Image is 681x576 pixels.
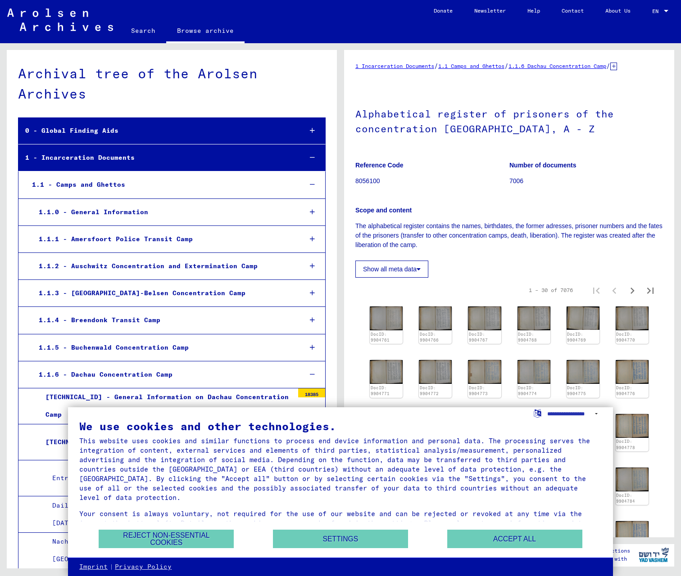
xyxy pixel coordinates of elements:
a: Privacy Policy [115,562,172,571]
span: / [504,62,508,70]
div: Entry registers of Concentration [GEOGRAPHIC_DATA] [45,469,294,487]
b: Reference Code [355,162,404,169]
a: DocID: 9904774 [518,385,537,396]
a: Imprint [79,562,108,571]
img: 001.jpg [616,521,649,545]
span: EN [652,8,662,14]
a: DocID: 9904766 [420,332,439,343]
a: DocID: 9904771 [371,385,390,396]
img: 001.jpg [567,360,599,384]
img: 001.jpg [616,360,649,384]
button: Last page [641,281,659,299]
div: 1.1.0 - General Information [32,203,295,221]
div: [TECHNICAL_ID] - List Material [GEOGRAPHIC_DATA] [39,433,294,451]
div: 1 – 30 of 7076 [529,286,573,294]
a: 1 Incarceration Documents [355,63,434,69]
img: 001.jpg [518,306,550,330]
span: / [606,62,610,70]
img: Arolsen_neg.svg [7,9,113,31]
a: DocID: 9904761 [371,332,390,343]
div: We use cookies and other technologies. [79,421,602,432]
button: Accept all [447,530,582,548]
a: 1.1 Camps and Ghettos [438,63,504,69]
img: yv_logo.png [637,544,671,566]
img: 001.jpg [468,360,501,384]
div: Your consent is always voluntary, not required for the use of our website and can be rejected or ... [79,509,602,537]
img: 001.jpg [419,360,452,384]
b: Number of documents [509,162,577,169]
div: 1.1.6 - Dachau Concentration Camp [32,366,295,383]
p: The alphabetical register contains the names, birthdates, the former adresses, prisoner numbers a... [355,221,663,250]
div: 1.1.3 - [GEOGRAPHIC_DATA]-Belsen Concentration Camp [32,284,295,302]
img: 001.jpg [370,306,403,330]
img: 001.jpg [616,468,649,491]
div: This website uses cookies and similar functions to process end device information and personal da... [79,436,602,502]
a: 1.1.6 Dachau Concentration Camp [508,63,606,69]
button: First page [587,281,605,299]
button: Settings [273,530,408,548]
img: 001.jpg [518,360,550,384]
div: 1.1.2 - Auschwitz Concentration and Extermination Camp [32,257,295,275]
img: 001.jpg [567,306,599,330]
a: DocID: 9904770 [616,332,635,343]
a: Browse archive [166,20,245,43]
div: 1.1 - Camps and Ghettos [25,176,295,193]
p: 7006 [509,176,663,186]
a: DocID: 9904775 [567,385,586,396]
div: [TECHNICAL_ID] - General Information on Dachau Concentration Camp [39,388,294,423]
a: DocID: 9904769 [567,332,586,343]
img: 001.jpg [468,306,501,330]
div: 18385 [298,388,325,397]
div: 0 - Global Finding Aids [18,122,295,139]
a: DocID: 9904773 [469,385,488,396]
img: 001.jpg [370,360,403,384]
div: 1.1.4 - Breendonk Transit Camp [32,311,295,329]
a: Search [120,20,166,41]
img: 001.jpg [616,306,649,330]
a: DocID: 9904772 [420,385,439,396]
button: Reject non-essential cookies [99,530,234,548]
button: Next page [623,281,641,299]
img: 001.jpg [419,306,452,330]
div: Archival tree of the Arolsen Archives [18,63,326,104]
a: DocID: 9904767 [469,332,488,343]
a: DocID: 9904776 [616,385,635,396]
img: 001.jpg [616,414,649,438]
a: DocID: 9904778 [616,439,635,450]
b: Scope and content [355,207,412,214]
button: Show all meta data [355,261,428,278]
p: 8056100 [355,176,509,186]
h1: Alphabetical register of prisoners of the concentration [GEOGRAPHIC_DATA], A - Z [355,93,663,148]
button: Previous page [605,281,623,299]
div: Daily arrivals at Concentration [GEOGRAPHIC_DATA], [DATE] - [DATE] [45,497,294,532]
a: DocID: 9904768 [518,332,537,343]
div: 1 - Incarceration Documents [18,149,295,166]
div: 1.1.1 - Amersfoort Police Transit Camp [32,230,295,248]
span: / [434,62,438,70]
a: DocID: 9904784 [616,493,635,504]
div: 1.1.5 - Buchenwald Concentration Camp [32,339,295,356]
